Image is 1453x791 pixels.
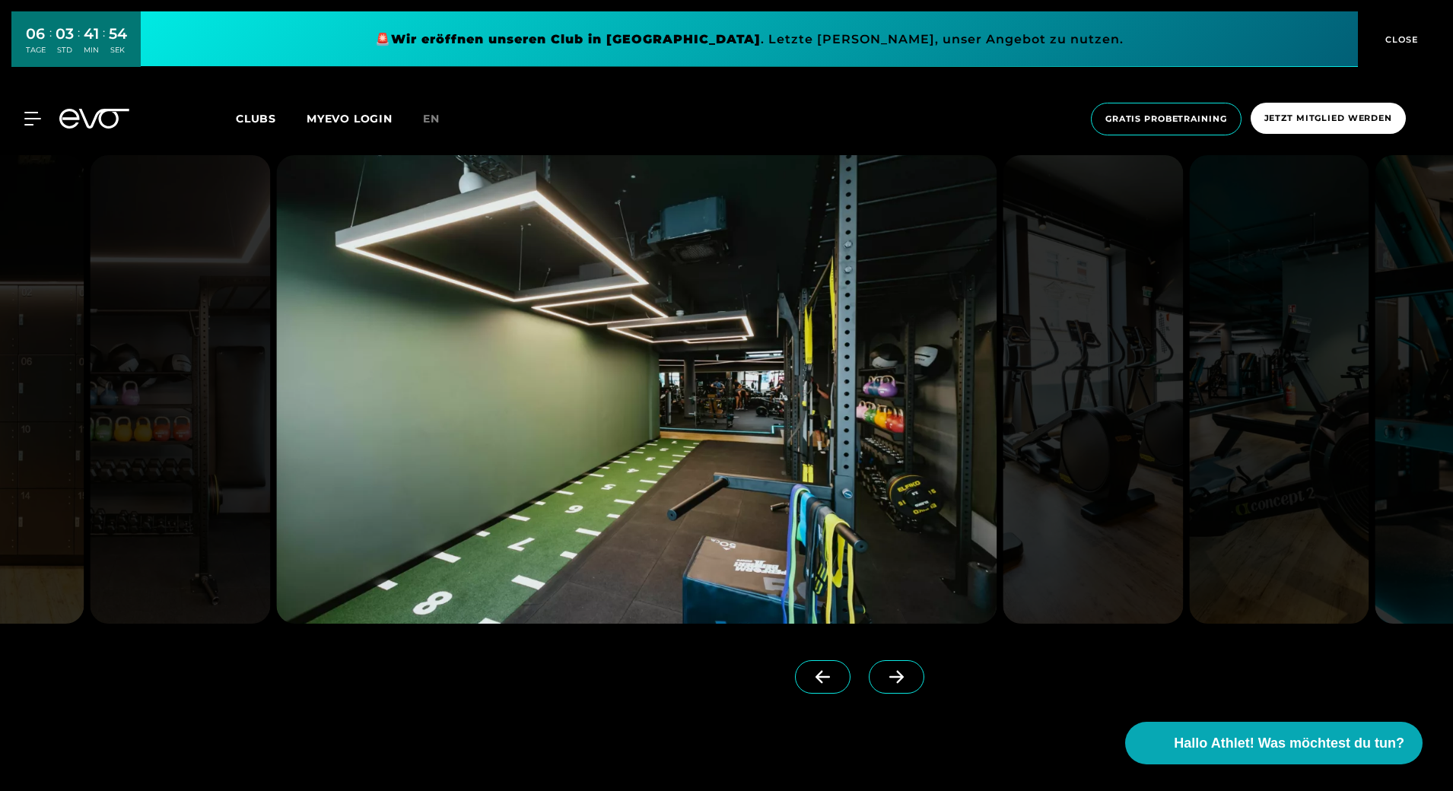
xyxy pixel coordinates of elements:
[1358,11,1442,67] button: CLOSE
[423,112,440,125] span: en
[236,111,307,125] a: Clubs
[1174,733,1404,754] span: Hallo Athlet! Was möchtest du tun?
[1003,155,1183,624] img: evofitness
[26,23,46,45] div: 06
[109,45,127,56] div: SEK
[1105,113,1227,125] span: Gratis Probetraining
[1264,112,1392,125] span: Jetzt Mitglied werden
[1125,722,1423,764] button: Hallo Athlet! Was möchtest du tun?
[109,23,127,45] div: 54
[276,155,997,624] img: evofitness
[84,45,99,56] div: MIN
[78,24,80,65] div: :
[1086,103,1246,135] a: Gratis Probetraining
[1381,33,1419,46] span: CLOSE
[90,155,270,624] img: evofitness
[103,24,105,65] div: :
[49,24,52,65] div: :
[423,110,458,128] a: en
[26,45,46,56] div: TAGE
[1189,155,1369,624] img: evofitness
[56,45,74,56] div: STD
[236,112,276,125] span: Clubs
[307,112,393,125] a: MYEVO LOGIN
[1246,103,1410,135] a: Jetzt Mitglied werden
[84,23,99,45] div: 41
[56,23,74,45] div: 03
